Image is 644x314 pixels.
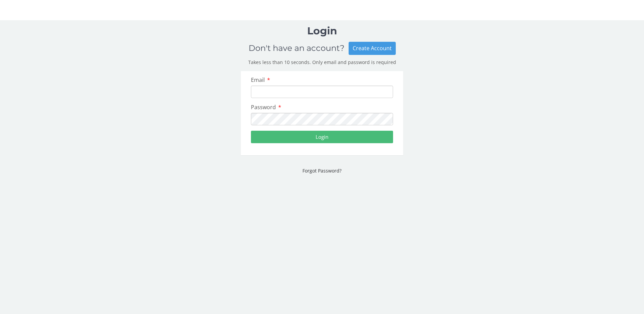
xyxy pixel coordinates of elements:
[251,103,276,111] span: Password
[249,44,349,53] h2: Don't have an account?
[251,76,265,84] span: Email
[251,131,393,143] button: Login
[241,25,403,36] h1: Login
[302,167,342,174] a: Forgot Password?
[241,59,403,66] p: Takes less than 10 seconds. Only email and password is required
[349,42,396,55] div: Create Account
